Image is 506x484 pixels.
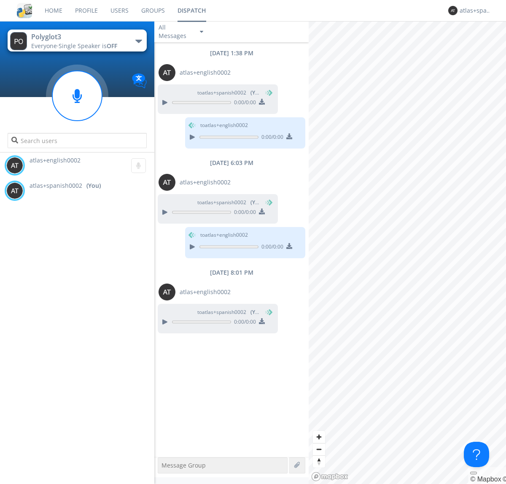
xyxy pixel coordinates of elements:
img: 373638.png [6,157,23,174]
span: atlas+english0002 [180,288,231,296]
span: OFF [107,42,117,50]
img: 373638.png [10,32,27,50]
a: Mapbox logo [311,472,348,481]
div: [DATE] 1:38 PM [154,49,309,57]
div: Everyone · [31,42,126,50]
img: download media button [259,318,265,324]
span: 0:00 / 0:00 [231,99,256,108]
span: 0:00 / 0:00 [258,133,283,143]
img: download media button [286,243,292,249]
div: All Messages [159,23,192,40]
div: [DATE] 6:03 PM [154,159,309,167]
span: atlas+english0002 [30,156,81,164]
div: Polyglot3 [31,32,126,42]
img: cddb5a64eb264b2086981ab96f4c1ba7 [17,3,32,18]
span: atlas+spanish0002 [30,181,82,190]
div: atlas+spanish0002 [460,6,491,15]
img: Translation enabled [132,73,147,88]
button: Zoom out [313,443,325,455]
button: Zoom in [313,431,325,443]
img: download media button [259,208,265,214]
img: 373638.png [159,284,175,300]
button: Polyglot3Everyone·Single Speaker isOFF [8,30,146,51]
span: to atlas+spanish0002 [197,199,261,206]
span: atlas+english0002 [180,178,231,187]
input: Search users [8,133,146,148]
div: [DATE] 8:01 PM [154,268,309,277]
span: 0:00 / 0:00 [258,243,283,252]
span: Reset bearing to north [313,456,325,468]
img: download media button [259,99,265,105]
button: Reset bearing to north [313,455,325,468]
span: to atlas+english0002 [200,122,248,129]
span: atlas+english0002 [180,68,231,77]
span: 0:00 / 0:00 [231,318,256,327]
button: Toggle attribution [470,472,477,474]
img: 373638.png [159,174,175,191]
span: 0:00 / 0:00 [231,208,256,218]
img: 373638.png [159,64,175,81]
span: to atlas+spanish0002 [197,89,261,97]
img: download media button [286,133,292,139]
a: Mapbox [470,476,501,483]
img: 373638.png [6,182,23,199]
span: to atlas+spanish0002 [197,308,261,316]
img: caret-down-sm.svg [200,31,203,33]
span: (You) [250,199,263,206]
span: to atlas+english0002 [200,231,248,239]
span: (You) [250,308,263,316]
span: Single Speaker is [59,42,117,50]
div: (You) [86,181,101,190]
img: 373638.png [448,6,458,15]
iframe: Toggle Customer Support [464,442,489,467]
span: (You) [250,89,263,96]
